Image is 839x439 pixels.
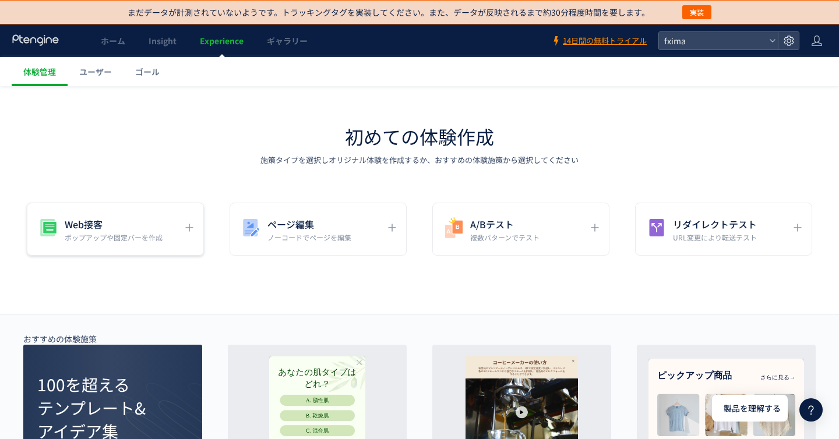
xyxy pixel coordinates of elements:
span: 体験管理 [23,66,56,77]
p: おすすめの体験施策 [23,333,97,345]
span: ホーム [101,35,125,47]
span: ユーザー [79,66,112,77]
p: 複数パターンでテスト [470,232,540,242]
p: ポップアップや固定バーを作成 [65,232,163,242]
span: 製品を理解する [724,402,781,415]
h5: Web接客 [65,216,163,232]
p: まだデータが計測されていないようです。トラッキングタグを実装してください。また、データが反映されるまで約30分程度時間を要します。 [128,6,650,18]
span: 14日間の無料トライアル [563,36,647,47]
span: fxima [661,32,764,49]
span: 実装 [690,5,704,19]
p: ノーコードでページを編集 [267,232,351,242]
p: URL変更により転送テスト [673,232,757,242]
h5: リダイレクトテスト [673,216,757,232]
span: Experience [200,35,244,47]
h1: 初めての体験作成 [345,123,494,150]
p: 施策タイプを選択しオリジナル体験を作成するか、おすすめの体験施策から選択してください [260,155,579,166]
span: ギャラリー [267,35,308,47]
h5: ページ編集 [267,216,351,232]
span: ゴール [135,66,160,77]
a: 14日間の無料トライアル [551,36,647,47]
h5: A/Bテスト [470,216,540,232]
span: Insight [149,35,177,47]
button: 実装 [682,5,711,19]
